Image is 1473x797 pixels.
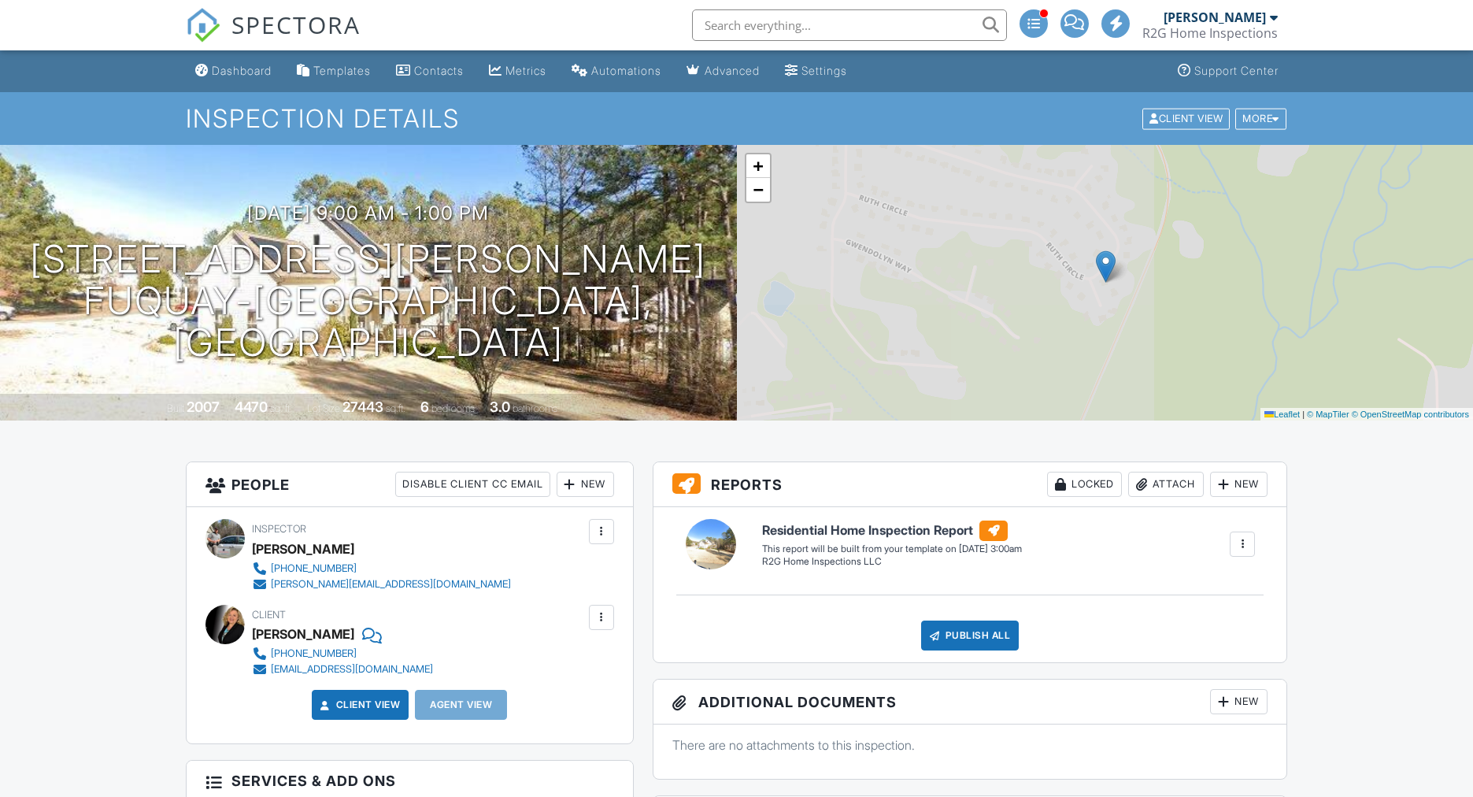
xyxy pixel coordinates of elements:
[187,398,220,415] div: 2007
[317,697,401,713] a: Client View
[313,64,371,77] div: Templates
[1210,689,1268,714] div: New
[1235,108,1286,129] div: More
[271,562,357,575] div: [PHONE_NUMBER]
[1142,108,1230,129] div: Client View
[247,202,489,224] h3: [DATE] 9:00 am - 1:00 pm
[231,8,361,41] span: SPECTORA
[212,64,272,77] div: Dashboard
[680,57,766,86] a: Advanced
[25,239,712,363] h1: [STREET_ADDRESS][PERSON_NAME] Fuquay-[GEOGRAPHIC_DATA], [GEOGRAPHIC_DATA]
[270,402,292,414] span: sq. ft.
[565,57,668,86] a: Automations (Advanced)
[1194,64,1279,77] div: Support Center
[653,680,1287,725] h3: Additional Documents
[557,472,614,497] div: New
[307,402,340,414] span: Lot Size
[252,646,433,662] a: [PHONE_NUMBER]
[252,537,354,561] div: [PERSON_NAME]
[252,622,354,646] div: [PERSON_NAME]
[921,621,1020,651] div: Publish All
[1264,410,1300,419] a: Leaflet
[1096,250,1116,283] img: Marker
[167,402,184,414] span: Built
[1171,57,1285,86] a: Support Center
[187,462,633,507] h3: People
[591,64,661,77] div: Automations
[692,9,1007,41] input: Search everything...
[252,576,511,592] a: [PERSON_NAME][EMAIL_ADDRESS][DOMAIN_NAME]
[235,398,268,415] div: 4470
[431,402,475,414] span: bedrooms
[1307,410,1349,419] a: © MapTiler
[186,8,220,43] img: The Best Home Inspection Software - Spectora
[252,662,433,677] a: [EMAIL_ADDRESS][DOMAIN_NAME]
[271,663,433,676] div: [EMAIL_ADDRESS][DOMAIN_NAME]
[252,609,286,621] span: Client
[1047,472,1122,497] div: Locked
[390,57,470,86] a: Contacts
[414,64,464,77] div: Contacts
[653,462,1287,507] h3: Reports
[186,21,361,54] a: SPECTORA
[513,402,557,414] span: bathrooms
[271,578,511,591] div: [PERSON_NAME][EMAIL_ADDRESS][DOMAIN_NAME]
[762,543,1022,555] div: This report will be built from your template on [DATE] 3:00am
[1302,410,1305,419] span: |
[1164,9,1266,25] div: [PERSON_NAME]
[291,57,377,86] a: Templates
[342,398,383,415] div: 27443
[746,154,770,178] a: Zoom in
[801,64,847,77] div: Settings
[189,57,278,86] a: Dashboard
[490,398,510,415] div: 3.0
[420,398,429,415] div: 6
[186,105,1288,132] h1: Inspection Details
[672,736,1268,754] p: There are no attachments to this inspection.
[271,647,357,660] div: [PHONE_NUMBER]
[762,521,1022,541] h6: Residential Home Inspection Report
[252,523,306,535] span: Inspector
[779,57,853,86] a: Settings
[1352,410,1469,419] a: © OpenStreetMap contributors
[395,472,550,497] div: Disable Client CC Email
[505,64,546,77] div: Metrics
[746,178,770,202] a: Zoom out
[1210,472,1268,497] div: New
[705,64,760,77] div: Advanced
[762,555,1022,569] div: R2G Home Inspections LLC
[1128,472,1204,497] div: Attach
[753,156,763,176] span: +
[483,57,553,86] a: Metrics
[386,402,405,414] span: sq.ft.
[1142,25,1278,41] div: R2G Home Inspections
[252,561,511,576] a: [PHONE_NUMBER]
[1141,112,1234,124] a: Client View
[753,180,763,199] span: −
